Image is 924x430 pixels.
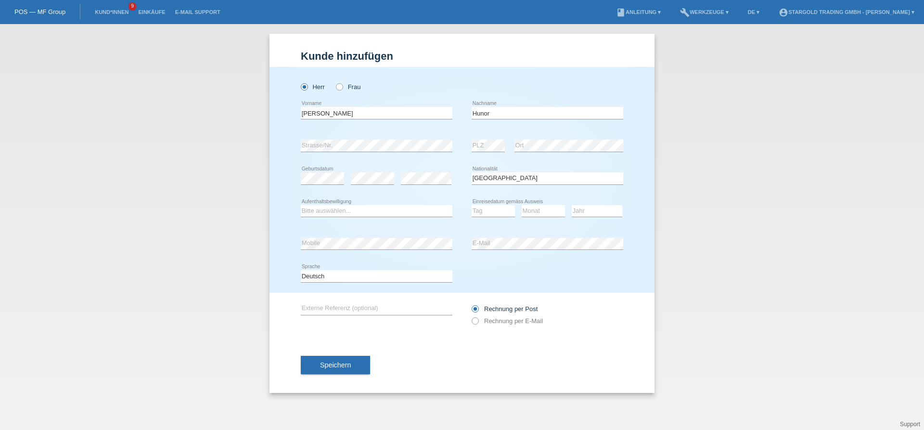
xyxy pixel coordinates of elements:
input: Herr [301,83,307,90]
span: 9 [128,2,136,11]
input: Frau [336,83,342,90]
h1: Kunde hinzufügen [301,50,623,62]
a: account_circleStargold Trading GmbH - [PERSON_NAME] ▾ [774,9,919,15]
input: Rechnung per Post [472,305,478,317]
a: buildWerkzeuge ▾ [675,9,733,15]
span: Speichern [320,361,351,369]
button: Speichern [301,356,370,374]
i: build [680,8,690,17]
i: account_circle [779,8,788,17]
a: bookAnleitung ▾ [611,9,666,15]
label: Rechnung per E-Mail [472,317,543,325]
input: Rechnung per E-Mail [472,317,478,329]
a: DE ▾ [743,9,764,15]
a: Einkäufe [133,9,170,15]
a: POS — MF Group [14,8,65,15]
a: Support [900,421,920,428]
a: E-Mail Support [170,9,225,15]
label: Frau [336,83,360,91]
label: Rechnung per Post [472,305,538,313]
a: Kund*innen [90,9,133,15]
i: book [616,8,626,17]
label: Herr [301,83,325,91]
